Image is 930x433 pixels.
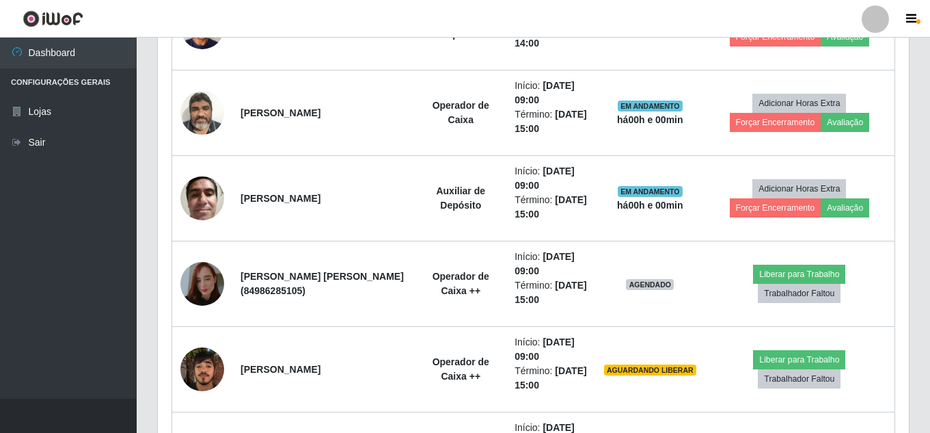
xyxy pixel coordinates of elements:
[617,200,683,211] strong: há 00 h e 00 min
[433,100,489,125] strong: Operador de Caixa
[515,278,588,307] li: Término:
[752,179,846,198] button: Adicionar Horas Extra
[730,198,821,218] button: Forçar Encerramento
[241,193,320,204] strong: [PERSON_NAME]
[753,265,845,284] button: Liberar para Trabalho
[758,369,840,389] button: Trabalhador Faltou
[180,83,224,142] img: 1625107347864.jpeg
[752,94,846,113] button: Adicionar Horas Extra
[515,166,575,191] time: [DATE] 09:00
[753,350,845,369] button: Liberar para Trabalho
[433,356,489,382] strong: Operador de Caixa ++
[241,271,404,296] strong: [PERSON_NAME] [PERSON_NAME] (84986285105)
[515,164,588,193] li: Início:
[180,169,224,227] img: 1606512880080.jpeg
[626,279,674,290] span: AGENDADO
[23,10,83,27] img: CoreUI Logo
[821,198,869,218] button: Avaliação
[515,337,575,362] time: [DATE] 09:00
[180,245,224,323] img: 1756570639562.jpeg
[515,250,588,278] li: Início:
[515,364,588,393] li: Término:
[180,340,224,398] img: 1750954227497.jpeg
[515,79,588,107] li: Início:
[241,107,320,118] strong: [PERSON_NAME]
[433,271,489,296] strong: Operador de Caixa ++
[821,113,869,132] button: Avaliação
[758,284,840,303] button: Trabalhador Faltou
[241,364,320,375] strong: [PERSON_NAME]
[515,80,575,105] time: [DATE] 09:00
[618,101,683,111] span: EM ANDAMENTO
[515,107,588,136] li: Término:
[515,251,575,276] time: [DATE] 09:00
[515,193,588,222] li: Término:
[436,185,485,211] strong: Auxiliar de Depósito
[730,113,821,132] button: Forçar Encerramento
[604,365,696,376] span: AGUARDANDO LIBERAR
[515,335,588,364] li: Início:
[618,186,683,197] span: EM ANDAMENTO
[617,114,683,125] strong: há 00 h e 00 min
